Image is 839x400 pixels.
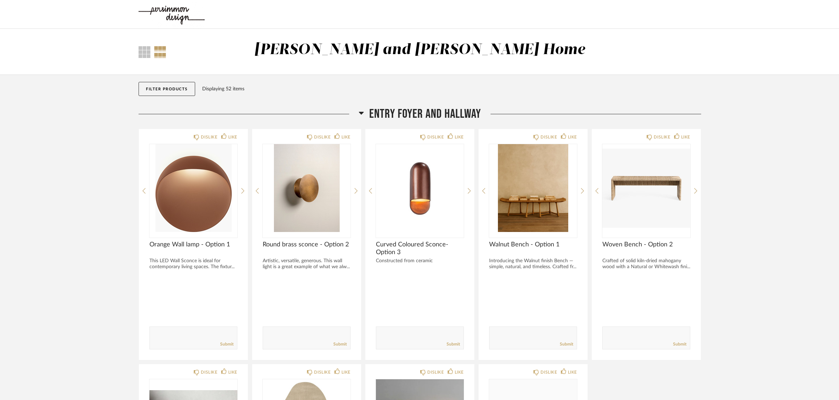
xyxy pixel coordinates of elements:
div: LIKE [568,369,577,376]
div: DISLIKE [201,134,217,141]
div: DISLIKE [427,134,444,141]
div: LIKE [455,134,464,141]
img: undefined [489,144,577,232]
img: undefined [263,144,351,232]
div: 0 [489,144,577,232]
div: DISLIKE [314,134,331,141]
img: undefined [602,144,690,232]
a: Submit [673,341,686,347]
div: LIKE [341,369,351,376]
button: Filter Products [139,82,195,96]
div: Artistic, versatile, generous. This wall light is a great example of what we alw... [263,258,351,270]
div: LIKE [341,134,351,141]
span: Curved Coloured Sconce-Option 3 [376,241,464,256]
span: Orange Wall lamp - Option 1 [149,241,237,249]
div: This LED Wall Sconce is ideal for contemporary living spaces. The fixtur... [149,258,237,270]
div: 0 [376,144,464,232]
span: Woven Bench - Option 2 [602,241,690,249]
a: Submit [220,341,233,347]
img: undefined [149,144,237,232]
div: LIKE [681,134,690,141]
span: Entry Foyer and Hallway [369,107,481,122]
div: 0 [263,144,351,232]
div: LIKE [228,134,237,141]
div: LIKE [228,369,237,376]
div: LIKE [568,134,577,141]
div: Crafted of solid kiln-dried mahogany wood with a Natural or Whitewash fini... [602,258,690,270]
div: Displaying 52 items [202,85,698,93]
a: Submit [333,341,347,347]
div: LIKE [455,369,464,376]
span: Round brass sconce - Option 2 [263,241,351,249]
img: undefined [376,144,464,232]
div: DISLIKE [314,369,331,376]
a: Submit [560,341,573,347]
div: Constructed from ceramic [376,258,464,264]
div: DISLIKE [427,369,444,376]
div: DISLIKE [654,134,670,141]
div: 0 [602,144,690,232]
img: 8f94f56a-8f03-4d02-937a-b53695e77c88.jpg [139,0,205,28]
div: DISLIKE [540,369,557,376]
div: 0 [149,144,237,232]
div: Introducing the Walnut finish Bench — simple, natural, and timeless. Crafted fr... [489,258,577,270]
div: [PERSON_NAME] and [PERSON_NAME] Home [254,43,585,57]
div: DISLIKE [201,369,217,376]
span: Walnut Bench - Option 1 [489,241,577,249]
div: DISLIKE [540,134,557,141]
a: Submit [447,341,460,347]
